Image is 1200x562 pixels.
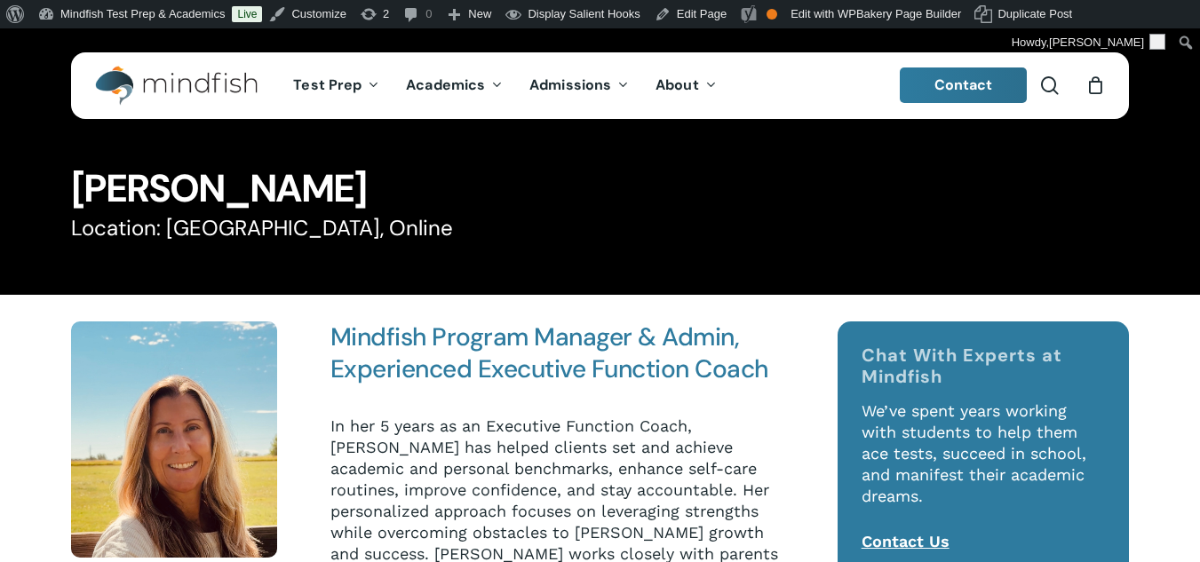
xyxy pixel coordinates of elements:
h1: [PERSON_NAME] [71,170,1129,208]
span: Admissions [529,75,611,94]
a: Academics [393,78,516,93]
span: Academics [406,75,485,94]
h4: Mindfish Program Manager & Admin, Experienced Executive Function Coach [330,321,796,385]
img: Jen Eyberg [71,321,277,558]
p: We’ve spent years working with students to help them ace tests, succeed in school, and manifest t... [862,400,1106,531]
span: Contact [934,75,993,94]
div: OK [767,9,777,20]
a: About [642,78,730,93]
h4: Chat With Experts at Mindfish [862,344,1106,387]
span: About [656,75,699,94]
a: Admissions [516,78,642,93]
span: Location: [GEOGRAPHIC_DATA], Online [71,215,453,242]
header: Main Menu [71,52,1129,119]
nav: Main Menu [280,52,729,119]
span: Test Prep [293,75,362,94]
a: Live [232,6,262,22]
a: Cart [1085,75,1105,95]
a: Howdy, [1005,28,1172,57]
span: [PERSON_NAME] [1049,36,1144,49]
a: Contact Us [862,532,950,550]
a: Contact [900,67,1028,103]
a: Test Prep [280,78,393,93]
